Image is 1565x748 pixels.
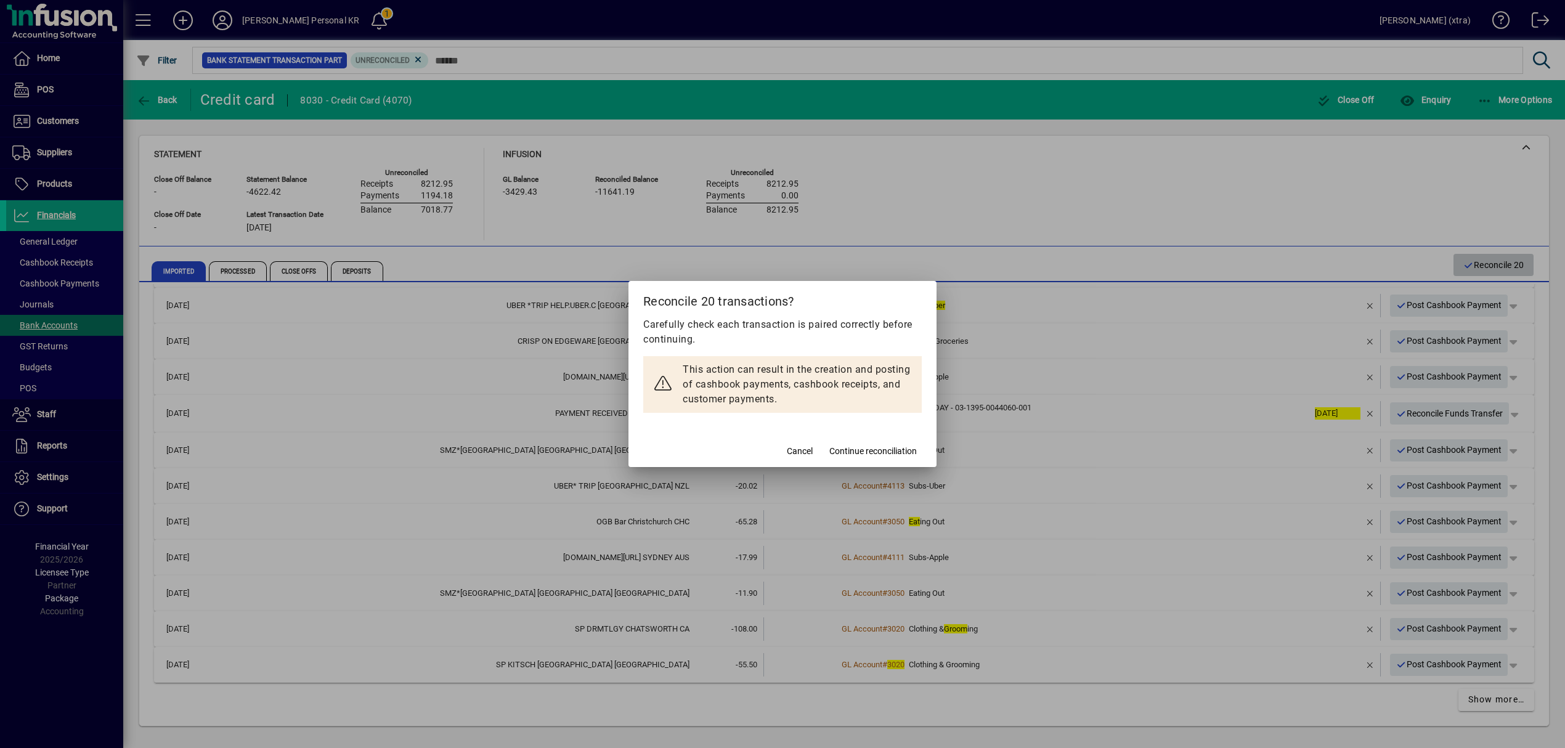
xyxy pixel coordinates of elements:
[683,362,913,407] div: This action can result in the creation and posting of cashbook payments, cashbook receipts, and c...
[787,445,813,458] span: Cancel
[829,445,917,458] span: Continue reconciliation
[643,317,922,413] div: Carefully check each transaction is paired correctly before continuing.
[824,440,922,462] button: Continue reconciliation
[780,440,819,462] button: Cancel
[628,281,937,317] h2: Reconcile 20 transactions?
